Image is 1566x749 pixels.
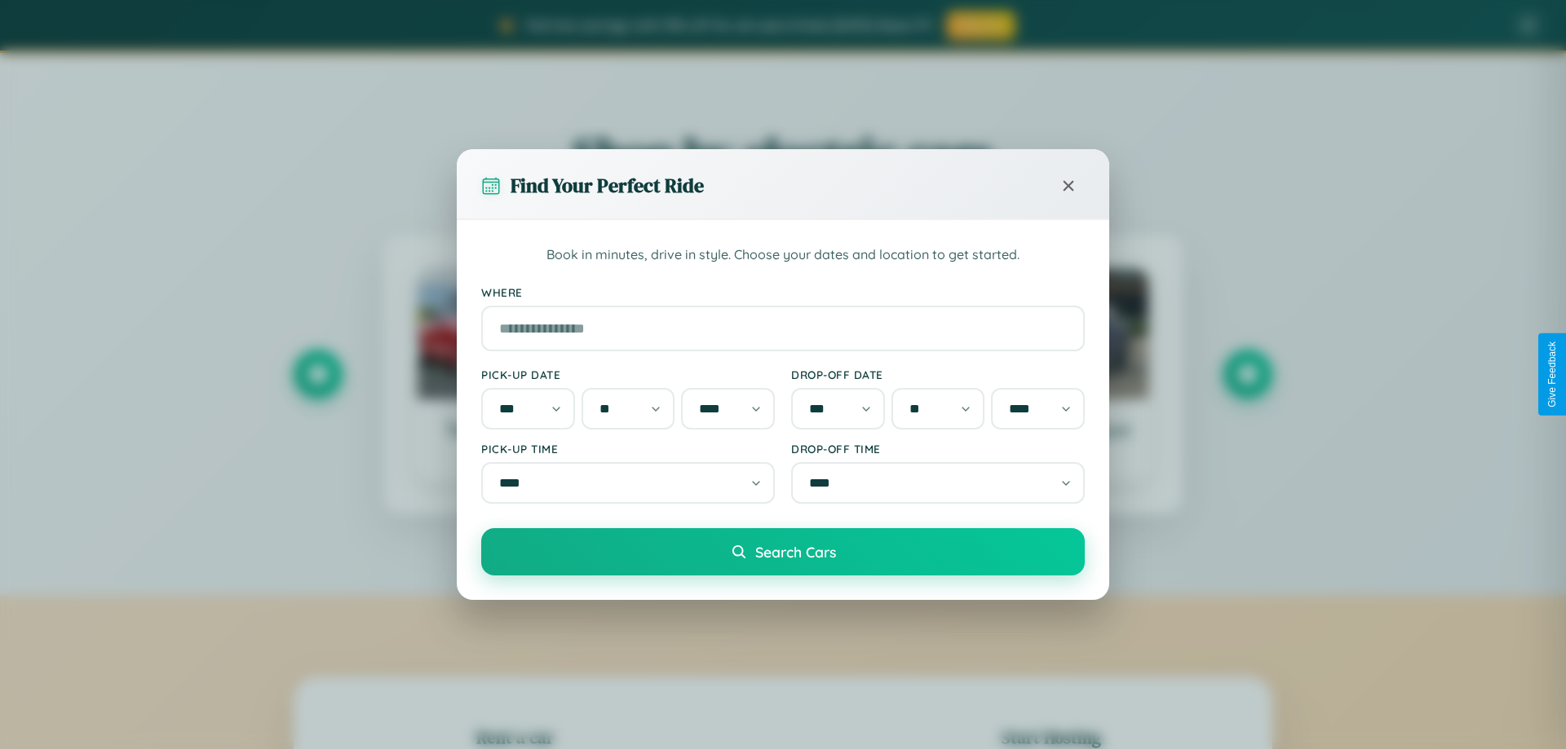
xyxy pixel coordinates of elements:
label: Where [481,285,1085,299]
label: Drop-off Time [791,442,1085,456]
label: Pick-up Time [481,442,775,456]
label: Drop-off Date [791,368,1085,381]
button: Search Cars [481,528,1085,575]
h3: Find Your Perfect Ride [511,172,704,199]
label: Pick-up Date [481,368,775,381]
p: Book in minutes, drive in style. Choose your dates and location to get started. [481,245,1085,266]
span: Search Cars [755,543,836,561]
